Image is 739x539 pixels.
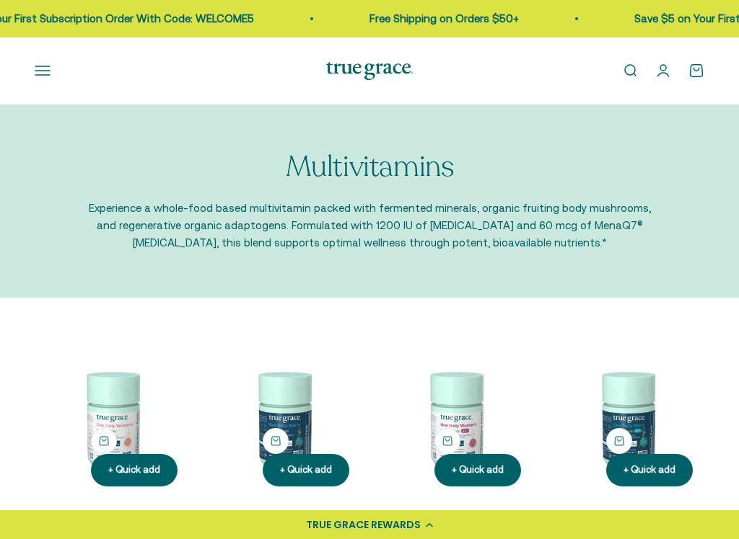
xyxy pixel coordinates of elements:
div: + Quick add [280,463,332,478]
button: + Quick add [91,454,178,486]
div: + Quick add [108,463,160,478]
button: + Quick add [263,428,289,454]
img: One Daily Men's 40+ Multivitamin [550,344,704,498]
a: Free Shipping on Orders $50+ [369,12,519,24]
button: + Quick add [606,454,693,486]
img: One Daily Men's Multivitamin [206,344,361,498]
div: + Quick add [624,463,675,478]
p: Experience a whole-food based multivitamin packed with fermented minerals, organic fruiting body ... [88,200,651,251]
p: Multivitamins [286,151,454,182]
button: + Quick add [263,454,349,486]
div: TRUE GRACE REWARDS [306,517,421,533]
button: + Quick add [606,428,632,454]
div: + Quick add [452,463,504,478]
img: Daily Multivitamin for Immune Support, Energy, Daily Balance, and Healthy Bone Support* Vitamin A... [378,344,533,498]
button: + Quick add [434,454,521,486]
button: + Quick add [91,428,117,454]
img: We select ingredients that play a concrete role in true health, and we include them at effective ... [35,344,189,498]
button: + Quick add [434,428,460,454]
